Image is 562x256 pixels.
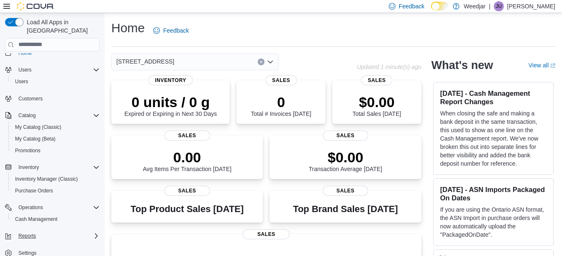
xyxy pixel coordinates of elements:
[361,75,393,85] span: Sales
[309,149,382,166] p: $0.00
[18,164,39,171] span: Inventory
[8,173,103,185] button: Inventory Manager (Classic)
[399,2,424,10] span: Feedback
[164,186,210,196] span: Sales
[18,233,36,239] span: Reports
[15,162,42,172] button: Inventory
[258,59,264,65] button: Clear input
[15,187,53,194] span: Purchase Orders
[15,65,35,75] button: Users
[15,48,100,58] span: Home
[12,122,65,132] a: My Catalog (Classic)
[150,22,192,39] a: Feedback
[15,231,100,241] span: Reports
[431,59,493,72] h2: What's new
[8,145,103,156] button: Promotions
[12,174,81,184] a: Inventory Manager (Classic)
[124,94,217,110] p: 0 units / 0 g
[18,204,43,211] span: Operations
[23,18,100,35] span: Load All Apps in [GEOGRAPHIC_DATA]
[2,110,103,121] button: Catalog
[464,1,485,11] p: Weedjar
[8,121,103,133] button: My Catalog (Classic)
[116,56,174,67] span: [STREET_ADDRESS]
[111,20,145,36] h1: Home
[15,94,46,104] a: Customers
[15,162,100,172] span: Inventory
[440,109,547,168] p: When closing the safe and making a bank deposit in the same transaction, this used to show as one...
[494,1,504,11] div: Jahmil Uttley
[143,149,231,172] div: Avg Items Per Transaction [DATE]
[2,230,103,242] button: Reports
[12,77,31,87] a: Users
[15,216,57,223] span: Cash Management
[131,204,244,214] h3: Top Product Sales [DATE]
[8,133,103,145] button: My Catalog (Beta)
[489,1,490,11] p: |
[8,185,103,197] button: Purchase Orders
[12,174,100,184] span: Inventory Manager (Classic)
[15,202,100,212] span: Operations
[12,186,56,196] a: Purchase Orders
[15,202,46,212] button: Operations
[12,122,100,132] span: My Catalog (Classic)
[2,64,103,76] button: Users
[431,10,431,11] span: Dark Mode
[12,146,100,156] span: Promotions
[323,186,368,196] span: Sales
[440,89,547,106] h3: [DATE] - Cash Management Report Changes
[12,214,100,224] span: Cash Management
[323,131,368,141] span: Sales
[2,92,103,105] button: Customers
[12,134,59,144] a: My Catalog (Beta)
[18,67,31,73] span: Users
[550,63,555,68] svg: External link
[431,2,449,10] input: Dark Mode
[124,94,217,117] div: Expired or Expiring in Next 30 Days
[15,147,41,154] span: Promotions
[507,1,555,11] p: [PERSON_NAME]
[12,134,100,144] span: My Catalog (Beta)
[2,161,103,173] button: Inventory
[265,75,297,85] span: Sales
[352,94,401,117] div: Total Sales [DATE]
[12,186,100,196] span: Purchase Orders
[12,214,61,224] a: Cash Management
[440,185,547,202] h3: [DATE] - ASN Imports Packaged On Dates
[2,47,103,59] button: Home
[17,2,54,10] img: Cova
[15,176,78,182] span: Inventory Manager (Classic)
[163,26,189,35] span: Feedback
[267,59,274,65] button: Open list of options
[164,131,210,141] span: Sales
[293,204,398,214] h3: Top Brand Sales [DATE]
[15,110,39,120] button: Catalog
[18,95,43,102] span: Customers
[309,149,382,172] div: Transaction Average [DATE]
[251,94,311,117] div: Total # Invoices [DATE]
[15,136,56,142] span: My Catalog (Beta)
[12,77,100,87] span: Users
[148,75,193,85] span: Inventory
[2,202,103,213] button: Operations
[15,93,100,104] span: Customers
[440,205,547,239] p: If you are using the Ontario ASN format, the ASN Import in purchase orders will now automatically...
[496,1,502,11] span: JU
[15,231,39,241] button: Reports
[12,146,44,156] a: Promotions
[18,112,36,119] span: Catalog
[15,124,62,131] span: My Catalog (Classic)
[357,64,421,70] p: Updated 1 minute(s) ago
[8,76,103,87] button: Users
[243,229,290,239] span: Sales
[143,149,231,166] p: 0.00
[15,48,35,58] a: Home
[8,213,103,225] button: Cash Management
[15,110,100,120] span: Catalog
[529,62,555,69] a: View allExternal link
[352,94,401,110] p: $0.00
[18,50,32,56] span: Home
[15,78,28,85] span: Users
[15,65,100,75] span: Users
[251,94,311,110] p: 0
